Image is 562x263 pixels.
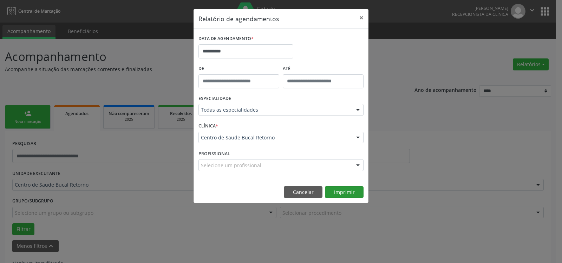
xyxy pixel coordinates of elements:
button: Close [354,9,368,26]
button: Cancelar [284,186,322,198]
label: ATÉ [283,63,364,74]
label: DATA DE AGENDAMENTO [198,33,254,44]
label: ESPECIALIDADE [198,93,231,104]
span: Selecione um profissional [201,162,261,169]
button: Imprimir [325,186,364,198]
label: CLÍNICA [198,121,218,132]
label: De [198,63,279,74]
span: Todas as especialidades [201,106,349,113]
h5: Relatório de agendamentos [198,14,279,23]
span: Centro de Saude Bucal Retorno [201,134,349,141]
label: PROFISSIONAL [198,148,230,159]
